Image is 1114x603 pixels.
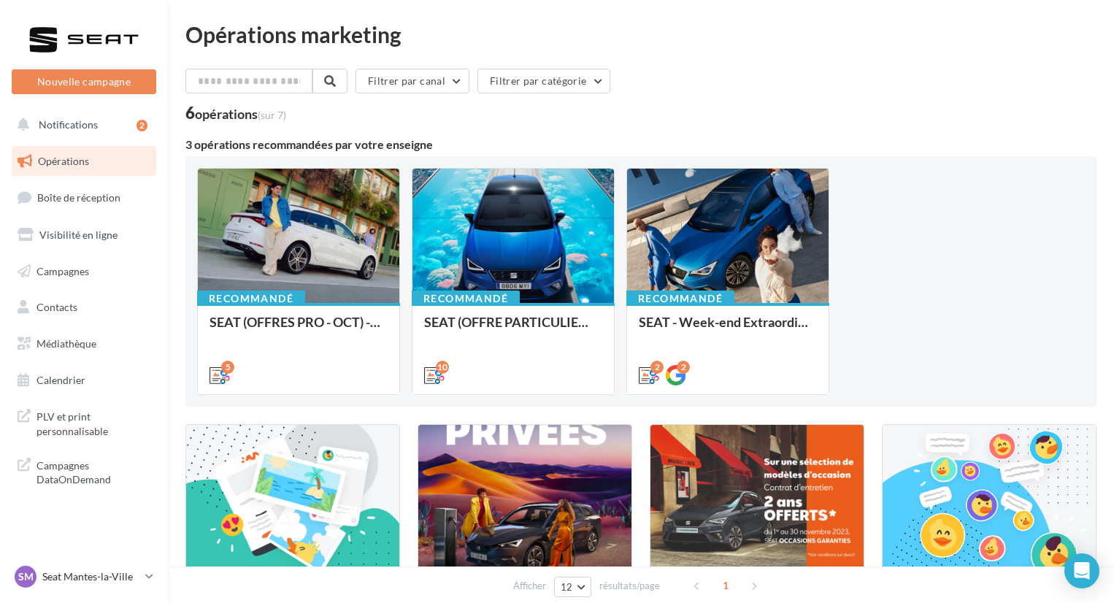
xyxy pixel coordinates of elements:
div: 5 [221,361,234,374]
a: SM Seat Mantes-la-Ville [12,563,156,591]
button: Notifications 2 [9,110,153,140]
span: Visibilité en ligne [39,228,118,241]
div: Recommandé [626,291,734,307]
div: Recommandé [197,291,305,307]
div: 6 [185,105,286,121]
span: Notifications [39,118,98,131]
button: Nouvelle campagne [12,69,156,94]
span: Médiathèque [37,337,96,350]
button: Filtrer par canal [356,69,469,93]
a: Visibilité en ligne [9,220,159,250]
span: Campagnes DataOnDemand [37,456,150,487]
div: 2 [137,120,147,131]
span: résultats/page [599,579,660,593]
span: Calendrier [37,374,85,386]
a: Opérations [9,146,159,177]
a: PLV et print personnalisable [9,401,159,444]
span: Afficher [513,579,546,593]
span: Contacts [37,301,77,313]
div: SEAT (OFFRE PARTICULIER - OCT) - SOCIAL MEDIA [424,315,602,344]
div: Recommandé [412,291,520,307]
span: Opérations [38,155,89,167]
div: Opérations marketing [185,23,1096,45]
a: Médiathèque [9,329,159,359]
button: 12 [554,577,591,597]
span: 12 [561,581,573,593]
div: SEAT - Week-end Extraordinaire ([GEOGRAPHIC_DATA]) - OCTOBRE [639,315,817,344]
span: SM [18,569,34,584]
span: 1 [714,574,737,597]
p: Seat Mantes-la-Ville [42,569,139,584]
span: Boîte de réception [37,191,120,204]
span: Campagnes [37,264,89,277]
a: Campagnes DataOnDemand [9,450,159,493]
span: PLV et print personnalisable [37,407,150,438]
div: Open Intercom Messenger [1064,553,1099,588]
div: 10 [436,361,449,374]
a: Contacts [9,292,159,323]
div: SEAT (OFFRES PRO - OCT) - SOCIAL MEDIA [210,315,388,344]
div: opérations [195,107,286,120]
a: Boîte de réception [9,182,159,213]
div: 2 [677,361,690,374]
div: 3 opérations recommandées par votre enseigne [185,139,1096,150]
div: 2 [650,361,664,374]
span: (sur 7) [258,109,286,121]
a: Calendrier [9,365,159,396]
a: Campagnes [9,256,159,287]
button: Filtrer par catégorie [477,69,610,93]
